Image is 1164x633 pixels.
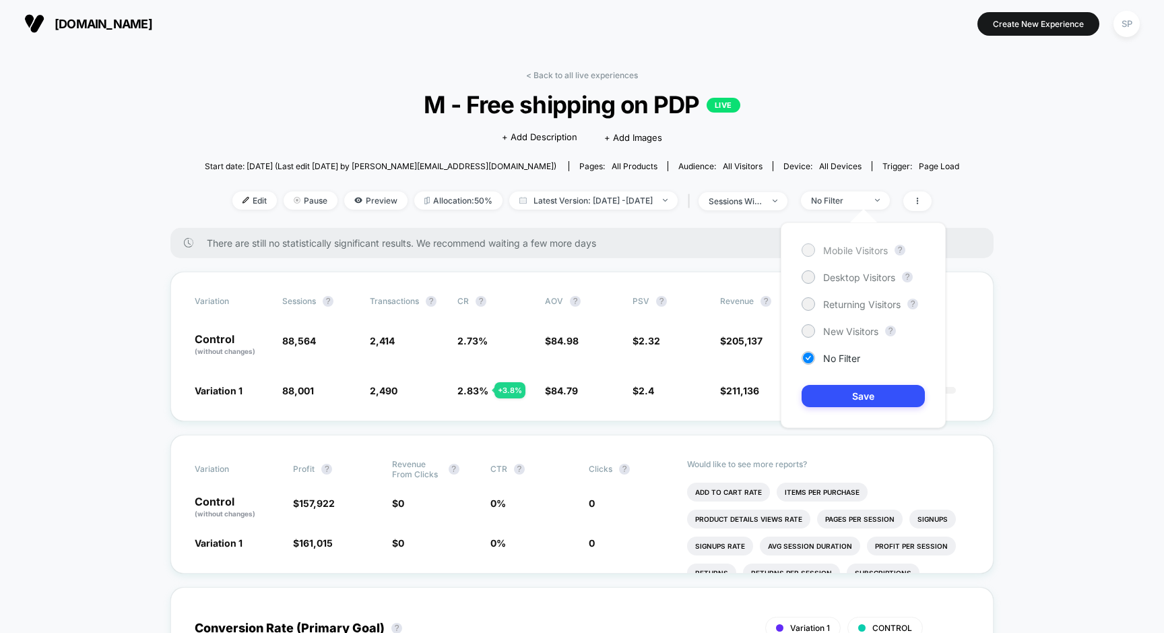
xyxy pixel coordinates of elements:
img: end [294,197,300,204]
span: 2,490 [370,385,397,396]
span: all devices [819,161,862,171]
img: end [875,199,880,202]
span: Variation 1 [195,537,243,549]
li: Returns Per Session [743,564,840,582]
li: Product Details Views Rate [687,510,810,529]
button: ? [321,464,332,475]
a: < Back to all live experiences [526,70,638,80]
img: end [773,200,777,202]
span: 88,564 [282,335,316,346]
span: Page Load [919,161,959,171]
span: 88,001 [282,385,314,396]
span: There are still no statistically significant results. We recommend waiting a few more days [207,237,967,249]
button: ? [449,464,459,475]
span: + Add Images [604,132,662,143]
button: ? [885,326,896,336]
span: CR [457,296,469,306]
span: 161,015 [299,537,333,549]
span: + Add Description [502,131,577,144]
span: 84.79 [551,385,578,396]
img: end [663,199,668,202]
span: all products [612,161,657,171]
span: 2.32 [639,335,660,346]
span: Variation [195,296,269,307]
span: Revenue From Clicks [392,459,442,479]
span: PSV [633,296,649,306]
span: 0 [589,498,595,509]
button: ? [902,272,913,282]
span: $ [545,335,579,346]
span: $ [392,537,404,549]
span: $ [633,385,654,396]
span: Transactions [370,296,419,306]
span: New Visitors [823,326,878,337]
span: $ [293,537,333,549]
span: $ [392,498,404,509]
span: $ [545,385,578,396]
button: ? [570,296,581,307]
p: Would like to see more reports? [687,459,969,469]
button: Save [802,385,925,407]
div: + 3.8 % [494,382,525,398]
span: Edit [232,191,277,210]
div: Audience: [678,161,763,171]
span: $ [720,385,759,396]
span: CTR [490,464,507,474]
span: Clicks [589,464,612,474]
div: SP [1113,11,1140,37]
span: Profit [293,464,315,474]
span: Variation 1 [195,385,243,396]
div: No Filter [811,195,865,206]
span: 2.83 % [457,385,488,396]
span: Variation 1 [790,623,830,633]
button: Create New Experience [977,12,1099,36]
span: Mobile Visitors [823,245,888,256]
li: Subscriptions [847,564,919,582]
span: 0 % [490,498,506,509]
button: ? [907,299,918,309]
span: 2,414 [370,335,395,346]
span: 157,922 [299,498,335,509]
div: sessions with impression [709,196,763,206]
span: No Filter [823,353,860,364]
div: Pages: [579,161,657,171]
span: 0 [398,537,404,549]
span: (without changes) [195,347,255,355]
span: $ [633,335,660,346]
img: Visually logo [24,13,44,34]
span: 2.73 % [457,335,488,346]
li: Avg Session Duration [760,537,860,555]
span: Returning Visitors [823,299,901,310]
li: Pages Per Session [817,510,903,529]
span: 0 [398,498,404,509]
p: Control [195,496,280,519]
button: ? [426,296,437,307]
span: 211,136 [726,385,759,396]
span: CONTROL [872,623,912,633]
li: Items Per Purchase [777,483,868,502]
img: calendar [519,197,527,204]
span: Start date: [DATE] (Last edit [DATE] by [PERSON_NAME][EMAIL_ADDRESS][DOMAIN_NAME]) [205,161,556,171]
button: [DOMAIN_NAME] [20,13,156,34]
span: $ [293,498,335,509]
li: Add To Cart Rate [687,483,770,502]
span: [DOMAIN_NAME] [55,17,152,31]
p: Control [195,334,269,357]
button: ? [323,296,333,307]
li: Signups [909,510,956,529]
button: ? [514,464,525,475]
button: ? [656,296,667,307]
button: ? [619,464,630,475]
span: Revenue [720,296,754,306]
span: 2.4 [639,385,654,396]
span: All Visitors [723,161,763,171]
span: Sessions [282,296,316,306]
li: Signups Rate [687,537,753,555]
span: M - Free shipping on PDP [243,90,922,119]
button: ? [895,245,905,255]
li: Profit Per Session [867,537,956,555]
span: | [684,191,699,211]
span: Variation [195,459,269,479]
button: SP [1109,10,1144,38]
img: rebalance [424,197,430,204]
